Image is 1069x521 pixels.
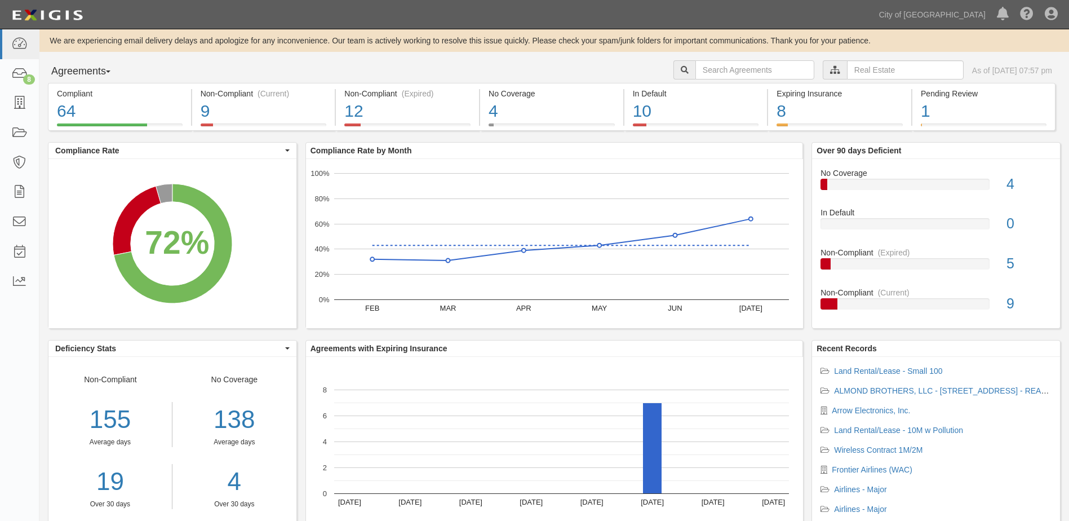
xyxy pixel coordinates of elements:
[172,374,296,509] div: No Coverage
[258,88,289,99] div: (Current)
[365,304,379,312] text: FEB
[440,304,456,312] text: MAR
[739,304,762,312] text: [DATE]
[323,438,327,446] text: 4
[817,146,901,155] b: Over 90 days Deficient
[998,294,1060,314] div: 9
[311,146,412,155] b: Compliance Rate by Month
[820,287,1052,319] a: Non-Compliant(Current)9
[314,270,329,279] text: 20%
[633,99,759,123] div: 10
[323,489,327,498] text: 0
[580,498,604,506] text: [DATE]
[323,463,327,472] text: 2
[181,438,288,447] div: Average days
[55,145,282,156] span: Compliance Rate
[311,344,447,353] b: Agreements with Expiring Insurance
[39,35,1069,46] div: We are experiencing email delivery delays and apologize for any inconvenience. Our team is active...
[323,412,327,420] text: 6
[812,167,1060,179] div: No Coverage
[812,287,1060,298] div: Non-Compliant
[57,99,183,123] div: 64
[921,99,1046,123] div: 1
[812,207,1060,218] div: In Default
[972,65,1052,76] div: As of [DATE] 07:57 pm
[701,498,724,506] text: [DATE]
[48,60,132,83] button: Agreements
[48,159,296,328] svg: A chart.
[847,60,964,80] input: Real Estate
[592,304,607,312] text: MAY
[192,123,335,133] a: Non-Compliant(Current)9
[998,214,1060,234] div: 0
[201,99,327,123] div: 9
[314,219,329,228] text: 60%
[912,123,1055,133] a: Pending Review1
[181,402,288,438] div: 138
[768,123,911,133] a: Expiring Insurance8
[48,464,172,500] a: 19
[762,498,785,506] text: [DATE]
[398,498,422,506] text: [DATE]
[145,220,209,266] div: 72%
[516,304,531,312] text: APR
[48,123,191,133] a: Compliant64
[878,287,910,298] div: (Current)
[777,88,903,99] div: Expiring Insurance
[48,438,172,447] div: Average days
[201,88,327,99] div: Non-Compliant (Current)
[817,344,877,353] b: Recent Records
[57,88,183,99] div: Compliant
[23,74,35,85] div: 8
[812,247,1060,258] div: Non-Compliant
[314,195,329,203] text: 80%
[520,498,543,506] text: [DATE]
[998,254,1060,274] div: 5
[48,500,172,509] div: Over 30 days
[181,500,288,509] div: Over 30 days
[55,343,282,354] span: Deficiency Stats
[820,207,1052,247] a: In Default0
[834,485,886,494] a: Airlines - Major
[336,123,479,133] a: Non-Compliant(Expired)12
[48,374,172,509] div: Non-Compliant
[834,367,942,376] a: Land Rental/Lease - Small 100
[323,386,327,394] text: 8
[834,505,886,514] a: Airlines - Major
[641,498,664,506] text: [DATE]
[1020,8,1033,21] i: Help Center - Complianz
[48,143,296,158] button: Compliance Rate
[489,88,615,99] div: No Coverage
[344,99,471,123] div: 12
[489,99,615,123] div: 4
[318,295,329,304] text: 0%
[832,406,910,415] a: Arrow Electronics, Inc.
[311,169,330,178] text: 100%
[480,123,623,133] a: No Coverage4
[8,5,86,25] img: logo-5460c22ac91f19d4615b14bd174203de0afe785f0fc80cf4dbbc73dc1793850b.png
[998,174,1060,195] div: 4
[921,88,1046,99] div: Pending Review
[695,60,814,80] input: Search Agreements
[873,3,991,26] a: City of [GEOGRAPHIC_DATA]
[48,402,172,438] div: 155
[820,247,1052,287] a: Non-Compliant(Expired)5
[459,498,482,506] text: [DATE]
[834,426,963,435] a: Land Rental/Lease - 10M w Pollution
[306,159,803,328] svg: A chart.
[777,99,903,123] div: 8
[834,445,922,454] a: Wireless Contract 1M/2M
[314,245,329,253] text: 40%
[633,88,759,99] div: In Default
[344,88,471,99] div: Non-Compliant (Expired)
[181,464,288,500] a: 4
[878,247,910,258] div: (Expired)
[338,498,361,506] text: [DATE]
[624,123,768,133] a: In Default10
[668,304,682,312] text: JUN
[820,167,1052,207] a: No Coverage4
